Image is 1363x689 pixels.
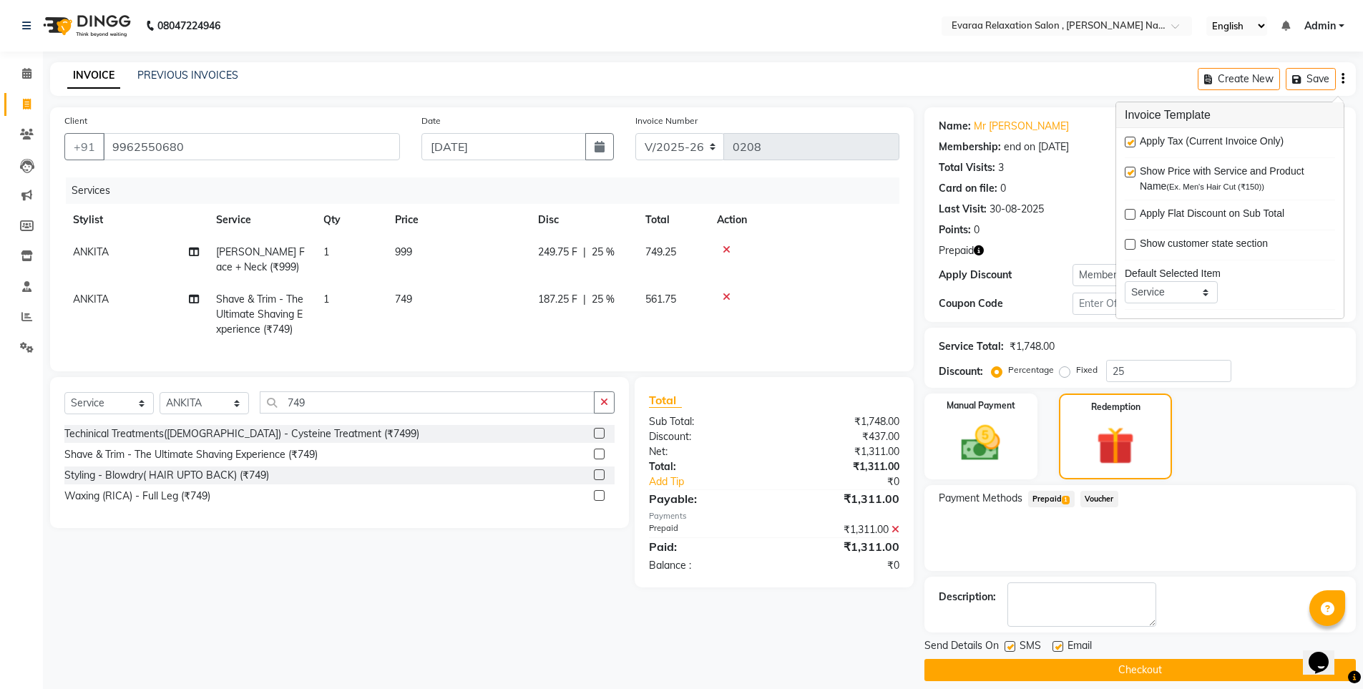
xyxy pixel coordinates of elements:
[1140,206,1284,224] span: Apply Flat Discount on Sub Total
[1304,19,1336,34] span: Admin
[638,444,774,459] div: Net:
[939,160,995,175] div: Total Visits:
[207,204,315,236] th: Service
[939,243,974,258] span: Prepaid
[529,204,637,236] th: Disc
[939,296,1073,311] div: Coupon Code
[315,204,386,236] th: Qty
[774,444,910,459] div: ₹1,311.00
[1004,140,1069,155] div: end on [DATE]
[395,245,412,258] span: 999
[592,245,615,260] span: 25 %
[1091,401,1140,414] label: Redemption
[939,339,1004,354] div: Service Total:
[1303,632,1349,675] iframe: chat widget
[1286,68,1336,90] button: Save
[64,468,269,483] div: Styling - Blowdry( HAIR UPTO BACK) (₹749)
[67,63,120,89] a: INVOICE
[939,181,997,196] div: Card on file:
[36,6,135,46] img: logo
[774,522,910,537] div: ₹1,311.00
[157,6,220,46] b: 08047224946
[638,490,774,507] div: Payable:
[774,490,910,507] div: ₹1,311.00
[1125,266,1335,281] div: Default Selected Item
[260,391,595,414] input: Search or Scan
[323,293,329,306] span: 1
[216,245,305,273] span: [PERSON_NAME] Face + Neck (₹999)
[939,364,983,379] div: Discount:
[939,491,1022,506] span: Payment Methods
[1140,236,1268,254] span: Show customer state section
[797,474,910,489] div: ₹0
[137,69,238,82] a: PREVIOUS INVOICES
[1116,102,1344,128] h3: Invoice Template
[939,119,971,134] div: Name:
[1073,293,1274,315] input: Enter Offer / Coupon Code
[583,245,586,260] span: |
[323,245,329,258] span: 1
[924,659,1356,681] button: Checkout
[638,538,774,555] div: Paid:
[73,293,109,306] span: ANKITA
[538,245,577,260] span: 249.75 F
[774,429,910,444] div: ₹437.00
[216,293,303,336] span: Shave & Trim - The Ultimate Shaving Experience (₹749)
[1076,363,1098,376] label: Fixed
[939,590,996,605] div: Description:
[774,459,910,474] div: ₹1,311.00
[1068,638,1092,656] span: Email
[974,223,979,238] div: 0
[592,292,615,307] span: 25 %
[649,393,682,408] span: Total
[386,204,529,236] th: Price
[1020,638,1041,656] span: SMS
[1140,164,1324,194] span: Show Price with Service and Product Name
[64,447,318,462] div: Shave & Trim - The Ultimate Shaving Experience (₹749)
[73,245,109,258] span: ANKITA
[924,638,999,656] span: Send Details On
[538,292,577,307] span: 187.25 F
[649,510,899,522] div: Payments
[64,133,104,160] button: +91
[395,293,412,306] span: 749
[635,114,698,127] label: Invoice Number
[638,522,774,537] div: Prepaid
[939,268,1073,283] div: Apply Discount
[998,160,1004,175] div: 3
[638,558,774,573] div: Balance :
[1010,339,1055,354] div: ₹1,748.00
[774,414,910,429] div: ₹1,748.00
[947,399,1015,412] label: Manual Payment
[1000,181,1006,196] div: 0
[638,474,796,489] a: Add Tip
[939,223,971,238] div: Points:
[645,245,676,258] span: 749.25
[1008,363,1054,376] label: Percentage
[1085,422,1146,469] img: _gift.svg
[103,133,400,160] input: Search by Name/Mobile/Email/Code
[939,140,1001,155] div: Membership:
[939,202,987,217] div: Last Visit:
[637,204,708,236] th: Total
[1062,496,1070,504] span: 1
[708,204,899,236] th: Action
[64,114,87,127] label: Client
[645,293,676,306] span: 561.75
[774,558,910,573] div: ₹0
[774,538,910,555] div: ₹1,311.00
[638,429,774,444] div: Discount:
[949,421,1012,466] img: _cash.svg
[1140,134,1284,152] span: Apply Tax (Current Invoice Only)
[583,292,586,307] span: |
[1166,182,1264,191] span: (Ex. Men's Hair Cut (₹150))
[64,489,210,504] div: Waxing (RICA) - Full Leg (₹749)
[990,202,1044,217] div: 30-08-2025
[638,459,774,474] div: Total:
[64,426,419,441] div: Techinical Treatments([DEMOGRAPHIC_DATA]) - Cysteine Treatment (₹7499)
[1080,491,1118,507] span: Voucher
[974,119,1069,134] a: Mr [PERSON_NAME]
[638,414,774,429] div: Sub Total:
[421,114,441,127] label: Date
[66,177,910,204] div: Services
